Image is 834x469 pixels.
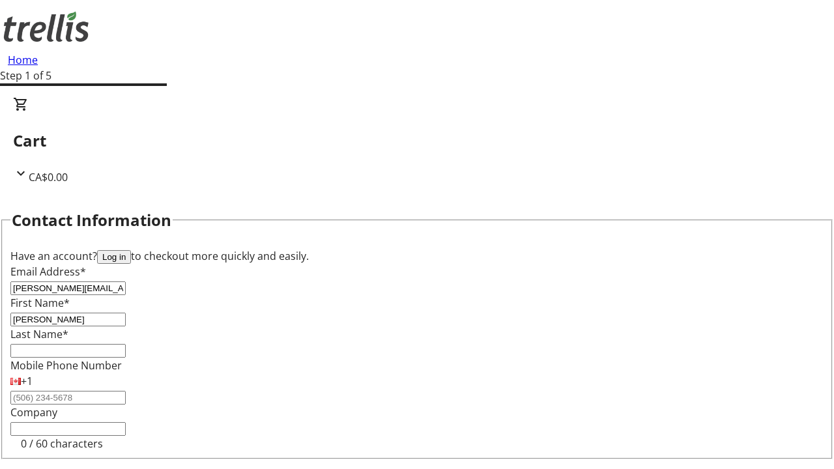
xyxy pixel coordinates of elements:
label: First Name* [10,296,70,310]
span: CA$0.00 [29,170,68,184]
label: Email Address* [10,264,86,279]
button: Log in [97,250,131,264]
h2: Cart [13,129,821,152]
div: CartCA$0.00 [13,96,821,185]
label: Company [10,405,57,419]
label: Mobile Phone Number [10,358,122,373]
label: Last Name* [10,327,68,341]
div: Have an account? to checkout more quickly and easily. [10,248,824,264]
input: (506) 234-5678 [10,391,126,405]
h2: Contact Information [12,208,171,232]
tr-character-limit: 0 / 60 characters [21,436,103,451]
